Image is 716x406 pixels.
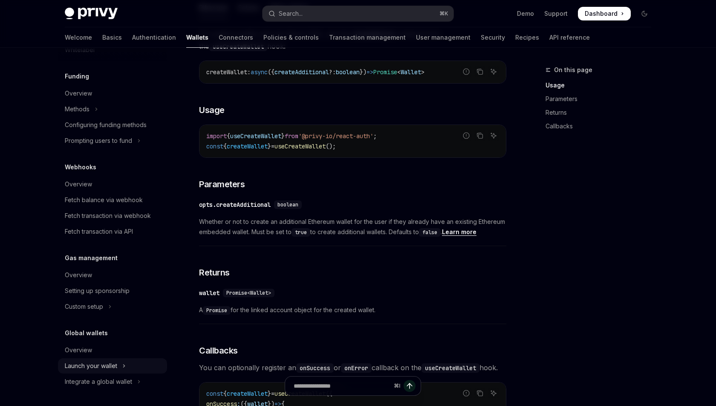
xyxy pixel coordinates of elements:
[199,305,506,315] span: A for the linked account object for the created wallet.
[285,132,298,140] span: from
[488,66,499,77] button: Ask AI
[474,130,485,141] button: Copy the contents from the code block
[65,71,89,81] h5: Funding
[65,162,96,172] h5: Webhooks
[219,27,253,48] a: Connectors
[279,9,303,19] div: Search...
[292,228,310,237] code: true
[65,302,103,312] div: Custom setup
[65,104,89,114] div: Methods
[65,120,147,130] div: Configuring funding methods
[474,66,485,77] button: Copy the contents from the code block
[203,306,231,315] code: Promise
[442,228,476,236] a: Learn more
[268,142,271,150] span: }
[65,136,132,146] div: Prompting users to fund
[373,68,397,76] span: Promise
[199,345,238,357] span: Callbacks
[58,374,167,389] button: Toggle Integrate a global wallet section
[268,68,274,76] span: ({
[546,78,658,92] a: Usage
[199,289,219,297] div: wallet
[341,363,372,373] code: onError
[296,363,334,373] code: onSuccess
[199,200,271,209] div: opts.createAdditional
[65,179,92,189] div: Overview
[277,201,298,208] span: boolean
[461,66,472,77] button: Report incorrect code
[360,68,367,76] span: })
[439,10,448,17] span: ⌘ K
[422,363,479,373] code: useCreateWallet
[281,132,285,140] span: }
[65,345,92,355] div: Overview
[58,101,167,117] button: Toggle Methods section
[58,224,167,239] a: Fetch transaction via API
[546,106,658,119] a: Returns
[298,132,373,140] span: '@privy-io/react-auth'
[401,68,421,76] span: Wallet
[226,290,271,296] span: Promise<Wallet>
[546,119,658,133] a: Callbacks
[102,27,122,48] a: Basics
[132,27,176,48] a: Authentication
[329,68,336,76] span: ?:
[274,142,326,150] span: useCreateWallet
[578,7,631,20] a: Dashboard
[199,178,245,190] span: Parameters
[58,117,167,133] a: Configuring funding methods
[65,27,92,48] a: Welcome
[65,361,117,371] div: Launch your wallet
[515,27,539,48] a: Recipes
[416,27,471,48] a: User management
[58,192,167,208] a: Fetch balance via webhook
[397,68,401,76] span: <
[546,92,658,106] a: Parameters
[585,9,618,18] span: Dashboard
[58,86,167,101] a: Overview
[263,27,319,48] a: Policies & controls
[329,27,406,48] a: Transaction management
[247,68,251,76] span: :
[373,132,377,140] span: ;
[227,132,230,140] span: {
[206,68,247,76] span: createWallet
[419,228,441,237] code: false
[65,286,130,296] div: Setting up sponsorship
[65,328,108,338] h5: Global wallets
[227,142,268,150] span: createWallet
[488,130,499,141] button: Ask AI
[199,267,230,278] span: Returns
[58,267,167,283] a: Overview
[65,88,92,99] div: Overview
[65,226,133,237] div: Fetch transaction via API
[549,27,590,48] a: API reference
[271,142,274,150] span: =
[199,104,225,116] span: Usage
[421,68,424,76] span: >
[65,211,151,221] div: Fetch transaction via webhook
[461,130,472,141] button: Report incorrect code
[58,342,167,358] a: Overview
[58,208,167,223] a: Fetch transaction via webhook
[223,142,227,150] span: {
[230,132,281,140] span: useCreateWallet
[65,377,132,387] div: Integrate a global wallet
[65,270,92,280] div: Overview
[274,68,329,76] span: createAdditional
[326,142,336,150] span: ();
[251,68,268,76] span: async
[58,177,167,192] a: Overview
[206,142,223,150] span: const
[481,27,505,48] a: Security
[263,6,453,21] button: Open search
[206,132,227,140] span: import
[199,217,506,237] span: Whether or not to create an additional Ethereum wallet for the user if they already have an exist...
[65,8,118,20] img: dark logo
[65,253,118,263] h5: Gas management
[554,65,592,75] span: On this page
[186,27,208,48] a: Wallets
[517,9,534,18] a: Demo
[199,362,506,374] span: You can optionally register an or callback on the hook.
[58,283,167,299] a: Setting up sponsorship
